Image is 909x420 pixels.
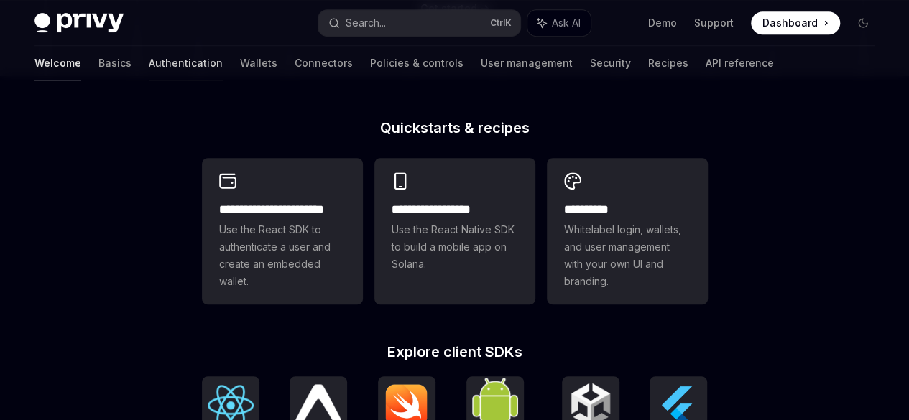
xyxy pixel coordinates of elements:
a: Dashboard [751,11,840,34]
span: Ctrl K [490,17,512,29]
a: Connectors [295,46,353,80]
span: Use the React Native SDK to build a mobile app on Solana. [392,221,518,273]
span: Whitelabel login, wallets, and user management with your own UI and branding. [564,221,691,290]
h2: Quickstarts & recipes [202,121,708,135]
a: **** **** **** ***Use the React Native SDK to build a mobile app on Solana. [374,158,535,304]
span: Ask AI [552,16,581,30]
span: Use the React SDK to authenticate a user and create an embedded wallet. [219,221,346,290]
button: Toggle dark mode [852,11,875,34]
a: Policies & controls [370,46,463,80]
a: Basics [98,46,131,80]
div: Search... [346,14,386,32]
a: Wallets [240,46,277,80]
a: Security [590,46,631,80]
a: **** *****Whitelabel login, wallets, and user management with your own UI and branding. [547,158,708,304]
a: Authentication [149,46,223,80]
button: Ask AI [527,10,591,36]
button: Search...CtrlK [318,10,520,36]
a: Recipes [648,46,688,80]
span: Dashboard [762,16,818,30]
a: Support [694,16,734,30]
a: API reference [706,46,774,80]
a: Welcome [34,46,81,80]
a: Demo [648,16,677,30]
h2: Explore client SDKs [202,345,708,359]
img: dark logo [34,13,124,33]
a: User management [481,46,573,80]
